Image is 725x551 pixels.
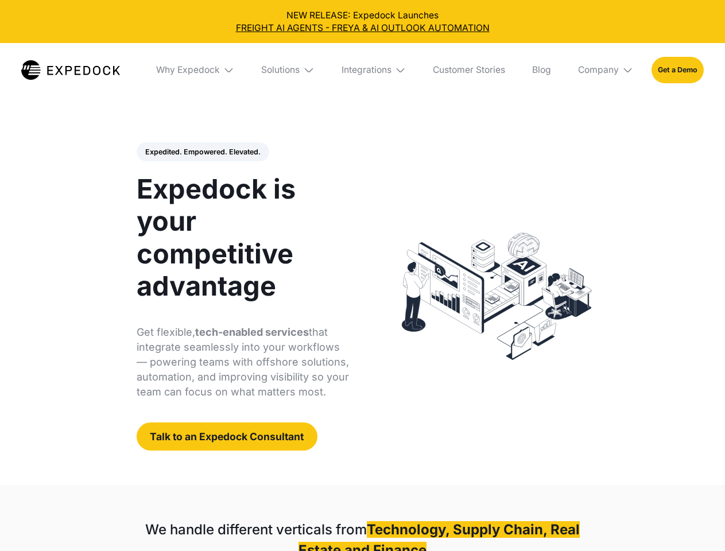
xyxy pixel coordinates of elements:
div: Solutions [261,64,300,76]
div: Integrations [332,43,415,97]
a: Blog [523,43,560,97]
div: Why Expedock [156,64,220,76]
strong: tech-enabled services [195,326,309,338]
div: Solutions [253,43,324,97]
iframe: Chat Widget [668,496,725,551]
div: Integrations [342,64,391,76]
div: NEW RELEASE: Expedock Launches [9,9,716,34]
strong: We handle different verticals from [145,521,367,538]
a: Customer Stories [424,43,514,97]
h1: Expedock is your competitive advantage [137,173,350,302]
a: Get a Demo [652,57,704,83]
a: FREIGHT AI AGENTS - FREYA & AI OUTLOOK AUTOMATION [9,22,716,34]
div: Why Expedock [147,43,243,97]
p: Get flexible, that integrate seamlessly into your workflows — powering teams with offshore soluti... [137,325,350,399]
div: Company [578,64,619,76]
a: Talk to an Expedock Consultant [137,422,317,451]
div: Company [569,43,642,97]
